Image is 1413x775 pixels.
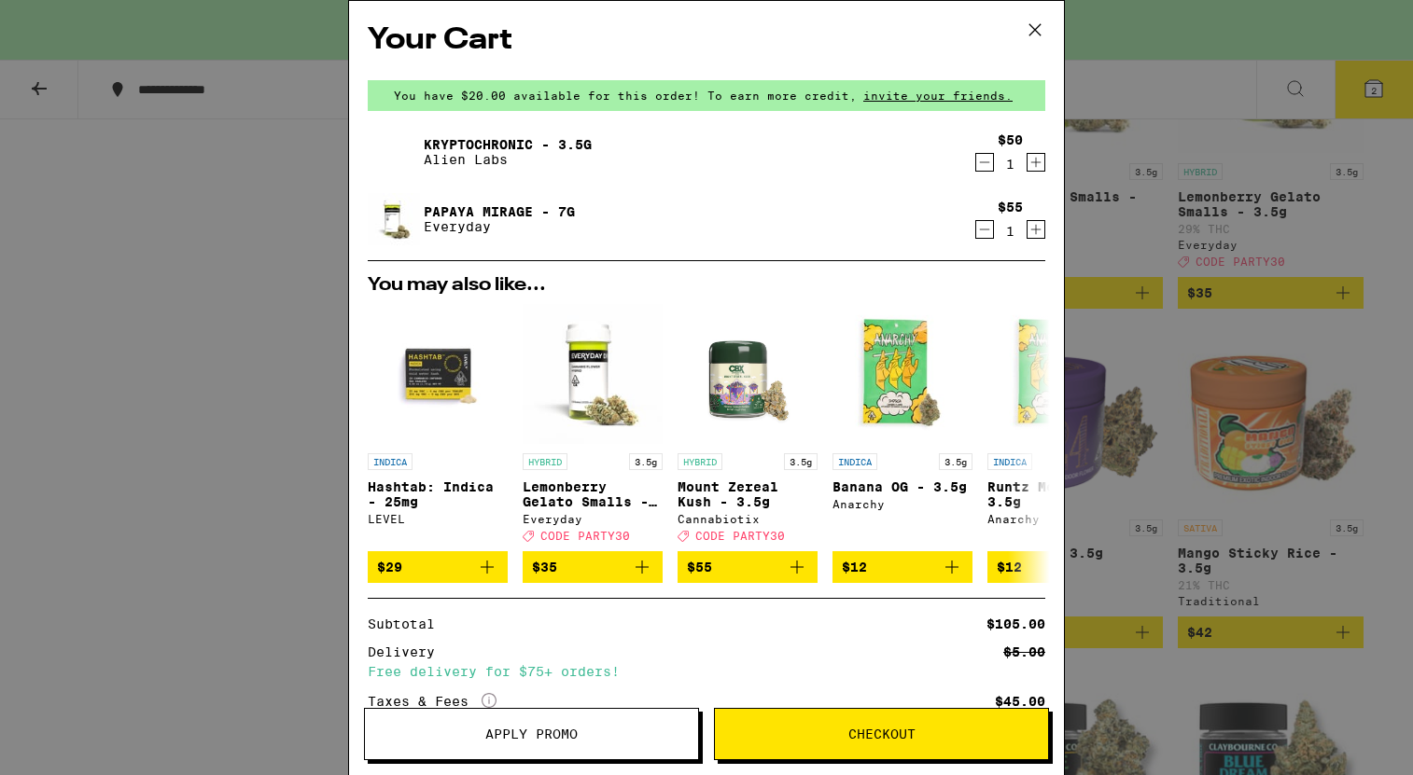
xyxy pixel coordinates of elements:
a: Open page for Runtz Mode - 3.5g from Anarchy [987,304,1127,551]
div: $5.00 [1003,645,1045,658]
img: Cannabiotix - Mount Zereal Kush - 3.5g [678,304,818,444]
img: Papaya Mirage - 7g [368,193,420,245]
div: Everyday [523,513,663,525]
div: $45.00 [995,695,1045,708]
span: $55 [687,560,712,574]
button: Apply Promo [364,708,699,760]
p: Hashtab: Indica - 25mg [368,479,508,509]
p: Runtz Mode - 3.5g [987,479,1127,509]
p: Banana OG - 3.5g [832,479,972,494]
div: Anarchy [832,498,972,510]
div: Delivery [368,645,448,658]
button: Increment [1027,153,1045,172]
div: LEVEL [368,513,508,525]
div: Free delivery for $75+ orders! [368,665,1045,678]
img: Anarchy - Runtz Mode - 3.5g [987,304,1127,444]
button: Add to bag [368,551,508,583]
span: $12 [997,560,1022,574]
span: $29 [377,560,402,574]
p: Everyday [424,219,575,234]
p: Mount Zereal Kush - 3.5g [678,479,818,509]
span: Checkout [848,727,916,740]
button: Add to bag [678,551,818,583]
p: INDICA [987,453,1032,470]
button: Decrement [975,220,994,239]
span: $35 [532,560,557,574]
div: Taxes & Fees [368,693,497,710]
button: Add to bag [523,551,663,583]
span: CODE PARTY30 [695,530,785,542]
span: CODE PARTY30 [540,530,630,542]
img: Anarchy - Banana OG - 3.5g [832,304,972,444]
button: Checkout [714,708,1049,760]
img: LEVEL - Hashtab: Indica - 25mg [368,304,508,444]
a: Open page for Banana OG - 3.5g from Anarchy [832,304,972,551]
a: Open page for Mount Zereal Kush - 3.5g from Cannabiotix [678,304,818,551]
div: $50 [998,132,1023,147]
a: Papaya Mirage - 7g [424,204,575,219]
p: HYBRID [678,453,722,470]
div: Cannabiotix [678,513,818,525]
span: You have $20.00 available for this order! To earn more credit, [394,90,857,102]
button: Add to bag [987,551,1127,583]
span: Apply Promo [485,727,578,740]
div: $55 [998,200,1023,215]
button: Decrement [975,153,994,172]
a: Kryptochronic - 3.5g [424,137,592,152]
p: Lemonberry Gelato Smalls - 3.5g [523,479,663,509]
h2: Your Cart [368,20,1045,62]
p: HYBRID [523,453,567,470]
h2: You may also like... [368,276,1045,295]
div: $105.00 [986,617,1045,630]
a: Open page for Lemonberry Gelato Smalls - 3.5g from Everyday [523,304,663,551]
div: Anarchy [987,513,1127,525]
p: 3.5g [629,453,663,470]
p: INDICA [832,453,877,470]
p: 3.5g [784,453,818,470]
div: You have $20.00 available for this order! To earn more credit,invite your friends. [368,80,1045,111]
img: Kryptochronic - 3.5g [368,126,420,178]
button: Increment [1027,220,1045,239]
img: Everyday - Lemonberry Gelato Smalls - 3.5g [523,304,663,444]
div: 1 [998,157,1023,172]
div: 1 [998,224,1023,239]
p: Alien Labs [424,152,592,167]
button: Add to bag [832,551,972,583]
span: Hi. Need any help? [11,13,134,28]
p: 3.5g [939,453,972,470]
span: $12 [842,560,867,574]
a: Open page for Hashtab: Indica - 25mg from LEVEL [368,304,508,551]
span: invite your friends. [857,90,1019,102]
div: Subtotal [368,617,448,630]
